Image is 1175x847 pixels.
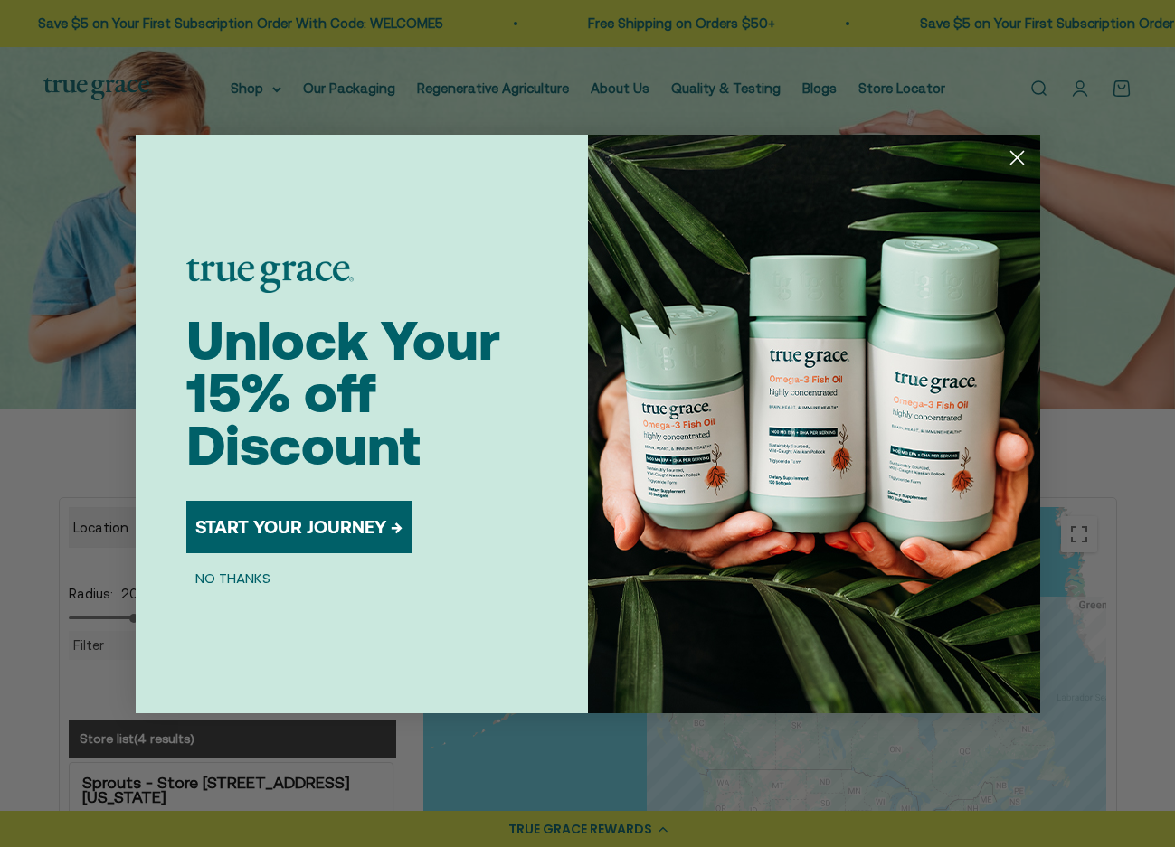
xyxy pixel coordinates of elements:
button: START YOUR JOURNEY → [186,501,412,553]
span: Unlock Your 15% off Discount [186,309,500,476]
button: Close dialog [1001,142,1033,174]
img: logo placeholder [186,259,354,293]
img: 098727d5-50f8-4f9b-9554-844bb8da1403.jpeg [588,135,1040,713]
button: NO THANKS [186,568,280,589]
